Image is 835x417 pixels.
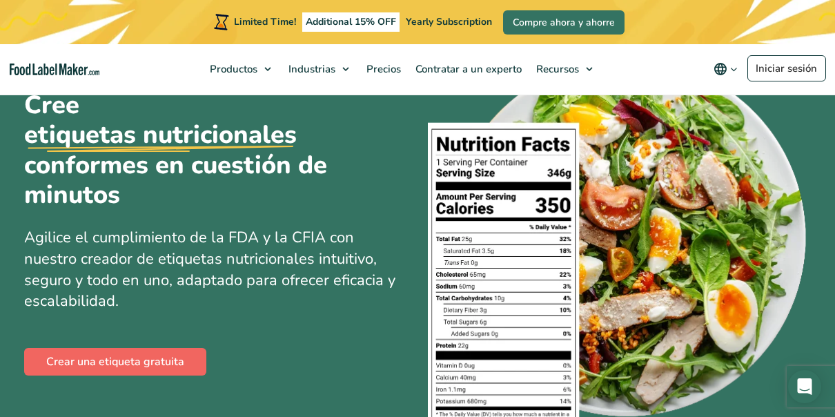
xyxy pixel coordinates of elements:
span: Industrias [284,62,337,76]
a: Recursos [529,44,600,94]
u: etiquetas nutricionales [24,120,297,151]
span: Additional 15% OFF [302,12,400,32]
span: Productos [206,62,259,76]
h1: Cree conformes en cuestión de minutos [24,90,328,211]
a: Compre ahora y ahorre [503,10,625,35]
a: Precios [360,44,405,94]
a: Productos [203,44,278,94]
div: Open Intercom Messenger [788,370,821,403]
span: Recursos [532,62,580,76]
span: Contratar a un experto [411,62,523,76]
a: Contratar a un experto [409,44,526,94]
span: Yearly Subscription [406,15,492,28]
span: Agilice el cumplimiento de la FDA y la CFIA con nuestro creador de etiquetas nutricionales intuit... [24,227,395,311]
a: Industrias [282,44,356,94]
a: Iniciar sesión [747,55,826,81]
span: Limited Time! [234,15,296,28]
a: Crear una etiqueta gratuita [24,348,206,376]
span: Precios [362,62,402,76]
